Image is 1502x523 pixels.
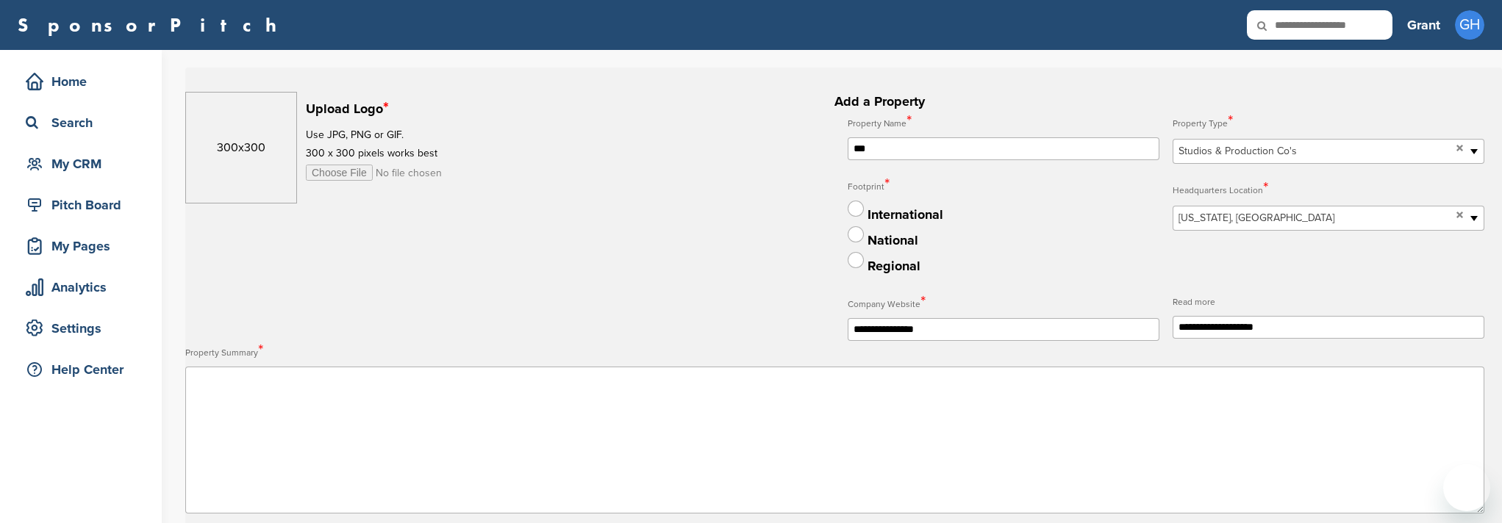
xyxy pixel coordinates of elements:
[22,233,147,259] div: My Pages
[868,256,920,276] div: Regional
[15,353,147,386] a: Help Center
[22,315,147,342] div: Settings
[1407,15,1440,35] h3: Grant
[22,151,147,177] div: My CRM
[1173,292,1484,312] label: Read more
[186,139,296,156] h4: 300x300
[15,229,147,263] a: My Pages
[18,15,286,35] a: SponsorPitch
[868,205,943,225] div: International
[1179,209,1451,227] span: [US_STATE], [GEOGRAPHIC_DATA]
[1455,10,1484,40] span: GH
[306,144,531,162] p: 300 x 300 pixels works best
[1443,464,1490,511] iframe: Button to launch messaging window
[1173,112,1484,134] label: Property Type
[868,231,918,250] div: National
[22,68,147,95] div: Home
[22,192,147,218] div: Pitch Board
[22,109,147,136] div: Search
[15,188,147,222] a: Pitch Board
[185,341,1484,363] label: Property Summary
[1179,143,1451,160] span: Studios & Production Co's
[15,270,147,304] a: Analytics
[848,112,1159,134] label: Property Name
[15,311,147,345] a: Settings
[306,126,531,144] p: Use JPG, PNG or GIF.
[306,98,531,119] h2: Upload Logo
[15,106,147,140] a: Search
[848,175,1159,197] label: Footprint
[15,147,147,181] a: My CRM
[848,292,1159,314] label: Company Website
[1407,9,1440,41] a: Grant
[1173,178,1484,201] label: Headquarters Location
[22,274,147,300] div: Analytics
[22,356,147,383] div: Help Center
[15,65,147,98] a: Home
